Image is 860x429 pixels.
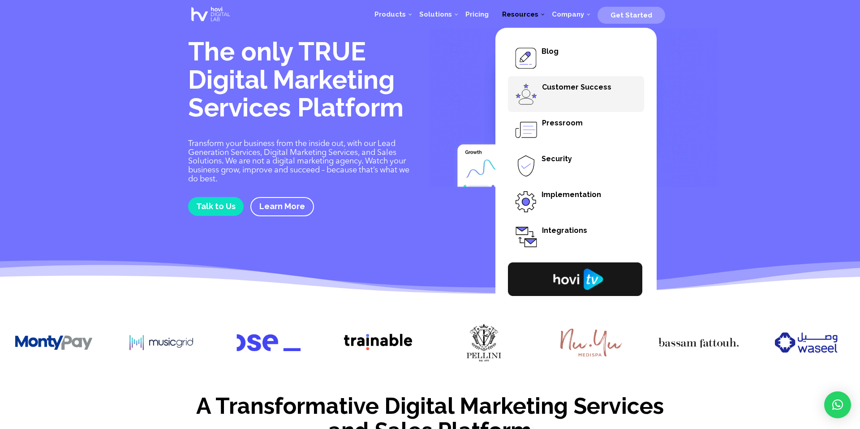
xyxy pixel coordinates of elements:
p: Transform your business from the inside out, with our Lead Generation Services, Digital Marketing... [188,140,417,184]
span: Company [552,10,584,18]
span: Solutions [419,10,452,18]
span: Get Started [611,11,652,19]
a: Implementation [508,184,644,219]
a: Learn More [250,197,314,216]
span: Integrations [542,226,587,235]
a: Integrations [508,219,644,255]
a: Blog [508,40,644,76]
a: Get Started [598,8,665,21]
span: Implementation [542,190,601,199]
h1: The only TRUE Digital Marketing Services Platform [188,38,417,126]
img: Digital Marketing Services [430,25,718,187]
a: Products [368,1,413,28]
span: Customer Success [542,83,611,91]
a: Solutions [413,1,459,28]
a: Security [508,148,644,184]
a: Pricing [459,1,495,28]
span: Pricing [465,10,489,18]
span: Resources [502,10,538,18]
span: Pressroom [542,119,583,127]
span: Products [374,10,406,18]
a: Customer Success [508,76,644,112]
span: Security [542,154,572,163]
a: Company [545,1,591,28]
a: Resources [495,1,545,28]
span: Blog [542,47,559,56]
a: Talk to Us [188,197,244,215]
a: Pressroom [508,112,644,148]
